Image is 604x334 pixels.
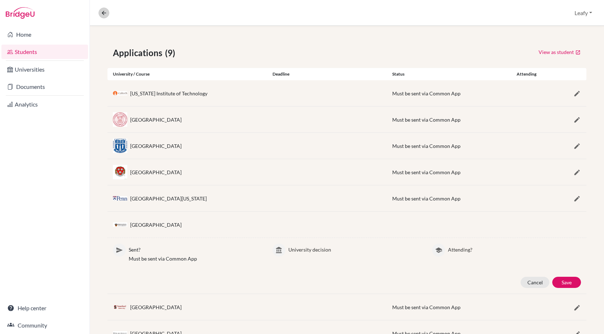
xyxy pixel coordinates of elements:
[113,196,127,200] img: us_upe_j42r4331.jpeg
[130,90,207,97] div: [US_STATE] Institute of Technology
[1,45,88,59] a: Students
[1,318,88,333] a: Community
[130,221,182,229] div: [GEOGRAPHIC_DATA]
[507,71,546,77] div: Attending
[1,301,88,315] a: Help center
[392,195,461,202] span: Must be sent via Common App
[6,7,35,19] img: Bridge-U
[448,244,581,253] p: Attending?
[521,277,549,288] button: Cancel
[392,304,461,310] span: Must be sent via Common App
[267,71,387,77] div: Deadline
[130,303,182,311] div: [GEOGRAPHIC_DATA]
[1,62,88,77] a: Universities
[129,255,262,262] p: Must be sent via Common App
[113,304,127,311] img: us_sta_ct1zminj.png
[130,195,207,202] div: [GEOGRAPHIC_DATA][US_STATE]
[165,46,178,59] span: (9)
[1,27,88,42] a: Home
[113,112,127,127] img: us_cor_p_98w037.jpeg
[538,46,581,58] a: View as student
[1,97,88,112] a: Analytics
[113,165,127,179] img: us_har_81u94qpg.jpeg
[392,143,461,149] span: Must be sent via Common App
[571,6,595,20] button: Leafy
[387,71,507,77] div: Status
[392,90,461,96] span: Must be sent via Common App
[129,244,262,253] p: Sent?
[392,117,461,123] span: Must be sent via Common App
[552,277,581,288] button: Save
[130,116,182,123] div: [GEOGRAPHIC_DATA]
[130,142,182,150] div: [GEOGRAPHIC_DATA]
[107,71,267,77] div: University / Course
[113,91,127,96] img: us_ctc_usx8fryn.jpeg
[113,139,127,153] img: us_duk_w1ovhez6.jpeg
[288,244,421,253] p: University decision
[113,222,127,227] img: us_pri_gyvyi63o.png
[113,46,165,59] span: Applications
[130,168,182,176] div: [GEOGRAPHIC_DATA]
[1,80,88,94] a: Documents
[392,169,461,175] span: Must be sent via Common App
